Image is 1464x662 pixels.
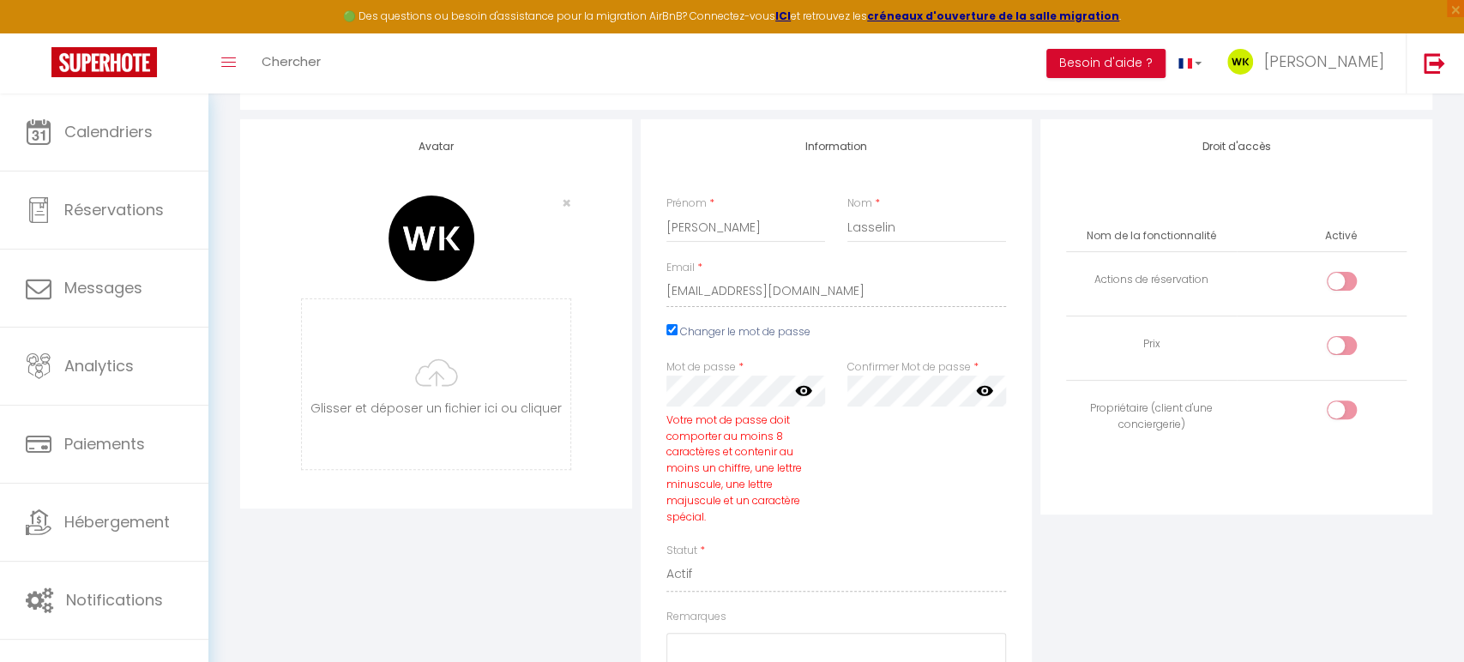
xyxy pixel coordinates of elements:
div: Propriétaire (client d'une conciergerie) [1073,400,1229,433]
th: Nom de la fonctionnalité [1066,221,1236,251]
button: Besoin d'aide ? [1046,49,1166,78]
img: ... [1227,49,1253,75]
span: Paiements [64,433,145,454]
a: Chercher [249,33,334,93]
span: Analytics [64,355,134,376]
div: Prix [1073,336,1229,352]
th: Activé [1318,221,1364,251]
label: Prénom [666,196,707,212]
a: créneaux d'ouverture de la salle migration [867,9,1119,23]
div: Actions de réservation [1073,272,1229,288]
span: Messages [64,277,142,298]
a: ICI [775,9,791,23]
img: NO IMAGE [389,196,474,281]
label: Remarques [666,609,726,625]
a: ... [PERSON_NAME] [1214,33,1406,93]
span: Chercher [262,52,321,70]
button: Ouvrir le widget de chat LiveChat [14,7,65,58]
label: Mot de passe [666,359,736,376]
h4: Information [666,141,1007,153]
label: Nom [847,196,872,212]
span: × [562,192,571,214]
img: logout [1424,52,1445,74]
label: Confirmer Mot de passe [847,359,971,376]
h4: Droit d'accès [1066,141,1407,153]
span: Réservations [64,199,164,220]
span: [PERSON_NAME] [1264,51,1384,72]
label: Statut [666,543,697,559]
h4: Avatar [266,141,606,153]
span: Notifications [66,589,163,611]
div: Votre mot de passe doit comporter au moins 8 caractères et contenir au moins un chiffre, une lett... [666,412,825,526]
img: Super Booking [51,47,157,77]
label: Changer le mot de passe [680,324,810,340]
label: Email [666,260,695,276]
span: Hébergement [64,511,170,533]
span: Calendriers [64,121,153,142]
button: Close [562,196,571,211]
